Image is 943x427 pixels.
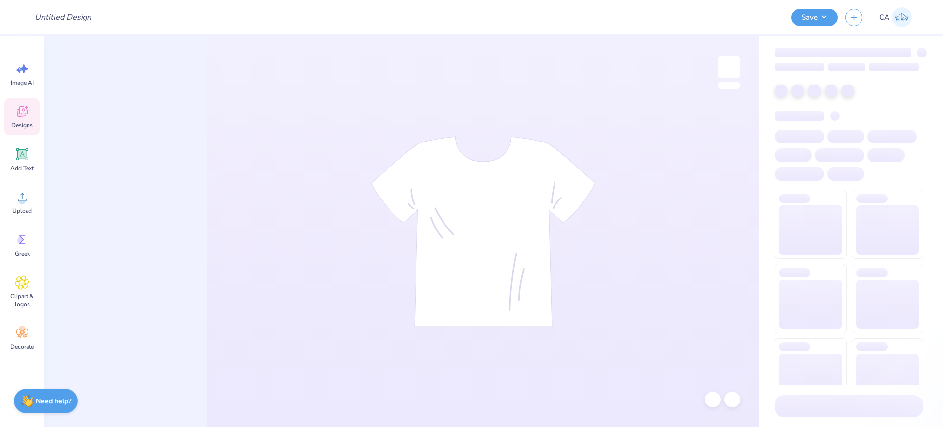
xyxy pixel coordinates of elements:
[791,9,838,26] button: Save
[10,164,34,172] span: Add Text
[11,79,34,86] span: Image AI
[892,7,912,27] img: Chollene Anne Aranda
[12,207,32,215] span: Upload
[36,397,71,406] strong: Need help?
[10,343,34,351] span: Decorate
[371,136,596,327] img: tee-skeleton.svg
[6,292,38,308] span: Clipart & logos
[27,7,99,27] input: Untitled Design
[879,12,889,23] span: CA
[875,7,916,27] a: CA
[15,250,30,257] span: Greek
[11,121,33,129] span: Designs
